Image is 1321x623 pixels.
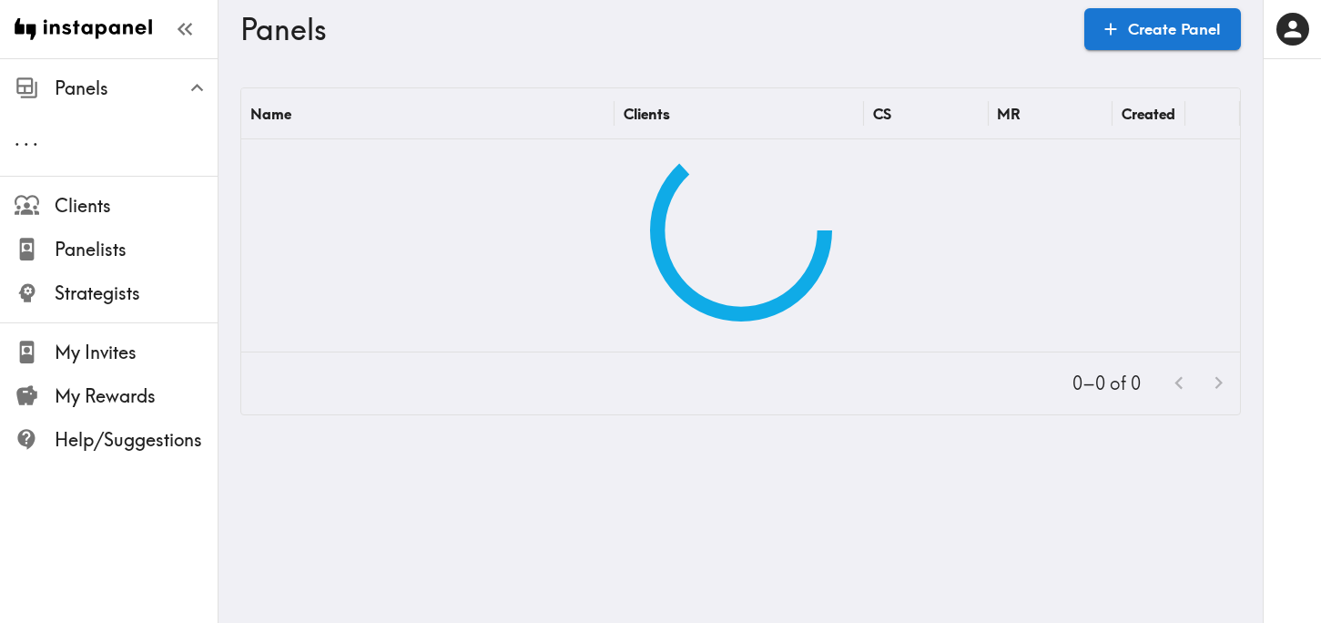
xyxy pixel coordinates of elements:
[1122,105,1175,123] div: Created
[1084,8,1241,50] a: Create Panel
[55,383,218,409] span: My Rewards
[55,76,218,101] span: Panels
[15,128,20,150] span: .
[1072,371,1141,396] p: 0–0 of 0
[55,281,218,306] span: Strategists
[873,105,891,123] div: CS
[33,128,38,150] span: .
[250,105,291,123] div: Name
[55,193,218,219] span: Clients
[624,105,670,123] div: Clients
[24,128,29,150] span: .
[55,237,218,262] span: Panelists
[997,105,1021,123] div: MR
[240,12,1070,46] h3: Panels
[55,340,218,365] span: My Invites
[55,427,218,453] span: Help/Suggestions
